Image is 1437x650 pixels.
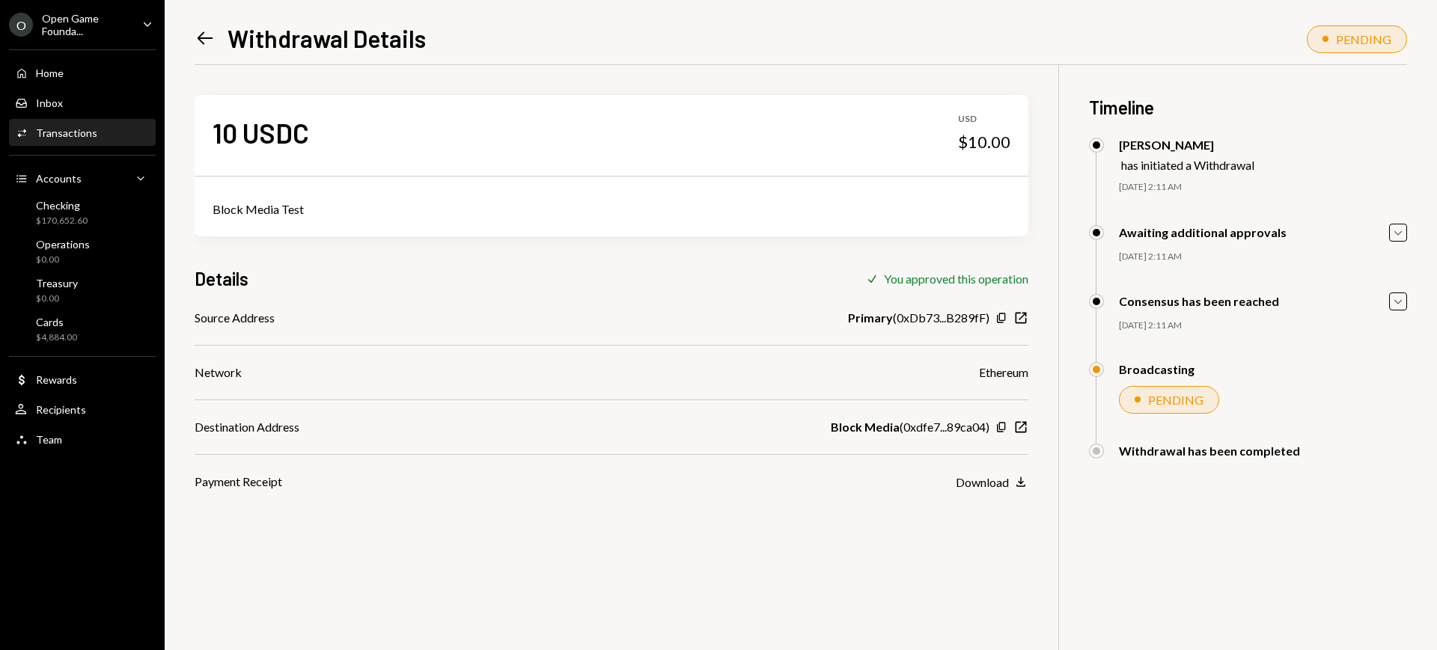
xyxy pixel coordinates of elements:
[9,119,156,146] a: Transactions
[848,309,989,327] div: ( 0xDb73...B289fF )
[831,418,900,436] b: Block Media
[195,418,299,436] div: Destination Address
[36,254,90,266] div: $0.00
[9,396,156,423] a: Recipients
[9,426,156,453] a: Team
[1119,225,1287,239] div: Awaiting additional approvals
[36,126,97,139] div: Transactions
[1121,158,1254,172] div: has initiated a Withdrawal
[956,474,1028,491] button: Download
[195,266,248,291] h3: Details
[195,364,242,381] div: Network
[979,364,1028,381] div: Ethereum
[36,403,86,416] div: Recipients
[36,199,88,212] div: Checking
[1089,95,1407,120] h3: Timeline
[36,238,90,251] div: Operations
[9,59,156,86] a: Home
[36,433,62,446] div: Team
[228,23,426,53] h1: Withdrawal Details
[9,272,156,308] a: Treasury$0.00
[195,473,282,491] div: Payment Receipt
[1148,393,1203,407] div: PENDING
[9,194,156,230] a: Checking$170,652.60
[884,272,1028,286] div: You approved this operation
[36,316,77,328] div: Cards
[36,96,63,109] div: Inbox
[36,277,78,289] div: Treasury
[1119,444,1300,458] div: Withdrawal has been completed
[956,475,1009,489] div: Download
[36,331,77,344] div: $4,884.00
[36,292,78,305] div: $0.00
[1119,181,1407,194] div: [DATE] 2:11 AM
[9,311,156,347] a: Cards$4,884.00
[1119,319,1407,332] div: [DATE] 2:11 AM
[9,366,156,393] a: Rewards
[9,13,33,37] div: O
[1336,32,1391,46] div: PENDING
[1119,362,1195,376] div: Broadcasting
[213,116,309,150] div: 10 USDC
[42,12,130,37] div: Open Game Founda...
[36,373,77,386] div: Rewards
[9,233,156,269] a: Operations$0.00
[36,67,64,79] div: Home
[958,132,1010,153] div: $10.00
[9,165,156,191] a: Accounts
[36,215,88,227] div: $170,652.60
[848,309,893,327] b: Primary
[831,418,989,436] div: ( 0xdfe7...89ca04 )
[1119,294,1279,308] div: Consensus has been reached
[9,89,156,116] a: Inbox
[1119,138,1254,152] div: [PERSON_NAME]
[213,200,1010,218] div: Block Media Test
[36,172,82,185] div: Accounts
[1119,251,1407,263] div: [DATE] 2:11 AM
[195,309,275,327] div: Source Address
[958,113,1010,126] div: USD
